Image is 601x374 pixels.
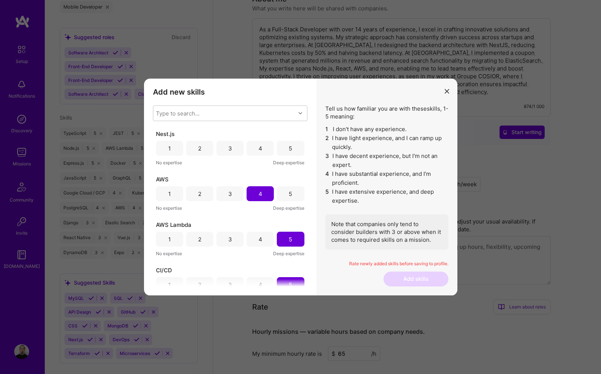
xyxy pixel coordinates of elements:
span: Nest.js [156,130,175,138]
div: 3 [228,145,232,152]
span: No expertise [156,250,182,257]
div: modal [144,79,457,295]
span: Deep expertise [273,204,304,212]
div: Type to search... [156,110,200,117]
li: I have substantial experience, and I’m proficient. [325,169,448,187]
div: Note that companies only tend to consider builders with 3 or above when it comes to required skil... [325,214,448,250]
div: 4 [259,190,262,198]
i: icon Close [445,89,449,93]
span: CI/CD [156,266,172,274]
div: 2 [198,281,201,289]
div: 5 [289,235,292,243]
span: No expertise [156,204,182,212]
div: 2 [198,190,201,198]
li: I have light experience, and I can ramp up quickly. [325,134,448,152]
span: 3 [325,152,329,169]
div: 5 [289,145,292,152]
div: 1 [168,190,171,198]
div: 3 [228,235,232,243]
span: Deep expertise [273,159,304,167]
span: AWS Lambda [156,221,191,229]
div: 5 [289,281,292,289]
span: 1 [325,125,330,134]
div: 4 [259,281,262,289]
span: 2 [325,134,329,152]
div: 1 [168,281,171,289]
div: Tell us how familiar you are with these skills , 1-5 meaning: [325,105,448,250]
i: icon Chevron [298,111,302,115]
span: 4 [325,169,329,187]
li: I don't have any experience. [325,125,448,134]
div: 4 [259,145,262,152]
div: 1 [168,235,171,243]
span: No expertise [156,159,182,167]
div: 3 [228,281,232,289]
span: AWS [156,175,169,183]
div: 5 [289,190,292,198]
span: Deep expertise [273,250,304,257]
div: 2 [198,235,201,243]
p: Rate newly added skills before saving to profile. [325,261,448,267]
div: 3 [228,190,232,198]
li: I have decent experience, but I'm not an expert. [325,152,448,169]
li: I have extensive experience, and deep expertise. [325,187,448,205]
span: 5 [325,187,329,205]
button: Add skills [384,272,448,286]
div: 2 [198,145,201,152]
h3: Add new skills [153,88,307,96]
div: 1 [168,145,171,152]
div: 4 [259,235,262,243]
